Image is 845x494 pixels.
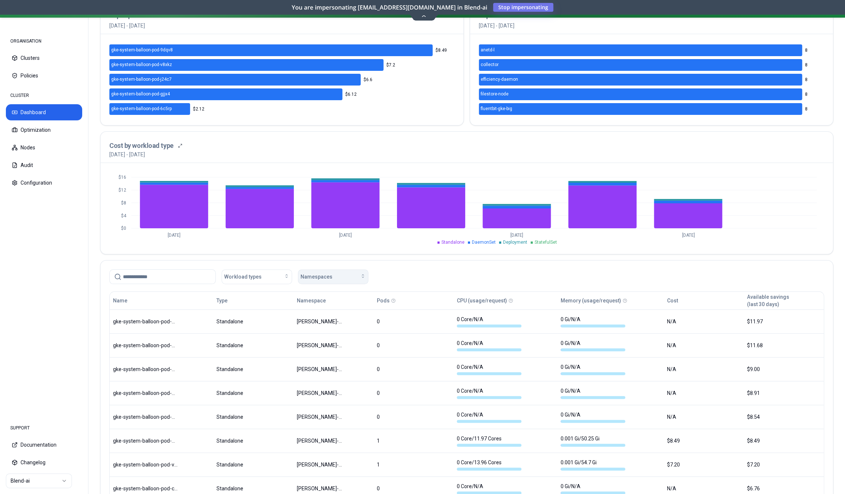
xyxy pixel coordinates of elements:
[216,413,290,421] div: Standalone
[216,342,290,349] div: Standalone
[297,413,344,421] div: kube-system
[667,413,740,421] div: N/A
[216,389,290,397] div: Standalone
[561,316,625,327] div: 0 Gi / N/A
[216,293,227,308] button: Type
[301,273,332,280] span: Namespaces
[297,389,344,397] div: kube-system
[747,318,820,325] div: $11.97
[510,232,523,237] tspan: [DATE]
[479,22,824,29] p: [DATE] - [DATE]
[667,461,740,468] div: $7.20
[298,269,368,284] button: Namespaces
[119,175,126,180] tspan: $16
[113,389,178,397] div: gke-system-balloon-pod-gs8kt
[561,435,625,447] div: 0.001 Gi / 50.25 Gi
[377,318,450,325] div: 0
[457,435,521,447] div: 0 Core / 11.97 Cores
[121,200,126,206] tspan: $8
[109,22,455,29] p: [DATE] - [DATE]
[6,88,82,103] div: CLUSTER
[6,157,82,173] button: Audit
[457,363,521,375] div: 0 Core / N/A
[113,413,178,421] div: gke-system-balloon-pod-b69f6
[113,293,127,308] button: Name
[121,213,127,218] tspan: $4
[561,387,625,399] div: 0 Gi / N/A
[667,485,740,492] div: N/A
[747,293,789,308] button: Available savings(last 30 days)
[339,232,352,237] tspan: [DATE]
[6,139,82,156] button: Nodes
[667,437,740,444] div: $8.49
[6,175,82,191] button: Configuration
[561,459,625,471] div: 0.001 Gi / 54.7 Gi
[109,141,174,151] h3: Cost by workload type
[747,342,820,349] div: $11.68
[457,387,521,399] div: 0 Core / N/A
[377,485,450,492] div: 0
[216,366,290,373] div: Standalone
[113,437,178,444] div: gke-system-balloon-pod-9dqv8
[747,485,820,492] div: $6.76
[216,318,290,325] div: Standalone
[297,366,344,373] div: kube-system
[6,34,82,48] div: ORGANISATION
[113,485,178,492] div: gke-system-balloon-pod-cfsqv
[297,485,344,492] div: kube-system
[377,437,450,444] div: 1
[457,316,521,327] div: 0 Core / N/A
[121,226,126,231] tspan: $0
[6,68,82,84] button: Policies
[561,363,625,375] div: 0 Gi / N/A
[667,366,740,373] div: N/A
[561,339,625,351] div: 0 Gi / N/A
[119,188,126,193] tspan: $12
[168,232,181,237] tspan: [DATE]
[561,293,621,308] button: Memory (usage/request)
[667,318,740,325] div: N/A
[222,269,292,284] button: Workload types
[297,318,344,325] div: kube-system
[113,342,178,349] div: gke-system-balloon-pod-294j7
[113,366,178,373] div: gke-system-balloon-pod-hfpnv
[747,461,820,468] div: $7.20
[747,437,820,444] div: $8.49
[297,293,326,308] button: Namespace
[377,293,390,308] button: Pods
[377,389,450,397] div: 0
[441,240,464,245] span: Standalone
[216,485,290,492] div: Standalone
[457,459,521,471] div: 0 Core / 13.96 Cores
[224,273,262,280] span: Workload types
[747,413,820,421] div: $8.54
[6,437,82,453] button: Documentation
[457,293,507,308] button: CPU (usage/request)
[297,437,344,444] div: kube-system
[297,342,344,349] div: kube-system
[682,232,695,237] tspan: [DATE]
[6,50,82,66] button: Clusters
[6,454,82,471] button: Changelog
[6,122,82,138] button: Optimization
[503,240,527,245] span: Deployment
[216,461,290,468] div: Standalone
[6,421,82,435] div: SUPPORT
[471,240,495,245] span: DaemonSet
[534,240,557,245] span: StatefulSet
[109,151,145,158] p: [DATE] - [DATE]
[747,389,820,397] div: $8.91
[113,318,178,325] div: gke-system-balloon-pod-p7rsv
[377,413,450,421] div: 0
[216,437,290,444] div: Standalone
[377,342,450,349] div: 0
[667,342,740,349] div: N/A
[667,293,678,308] button: Cost
[377,461,450,468] div: 1
[457,339,521,351] div: 0 Core / N/A
[297,461,344,468] div: kube-system
[457,411,521,423] div: 0 Core / N/A
[667,389,740,397] div: N/A
[377,366,450,373] div: 0
[747,366,820,373] div: $9.00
